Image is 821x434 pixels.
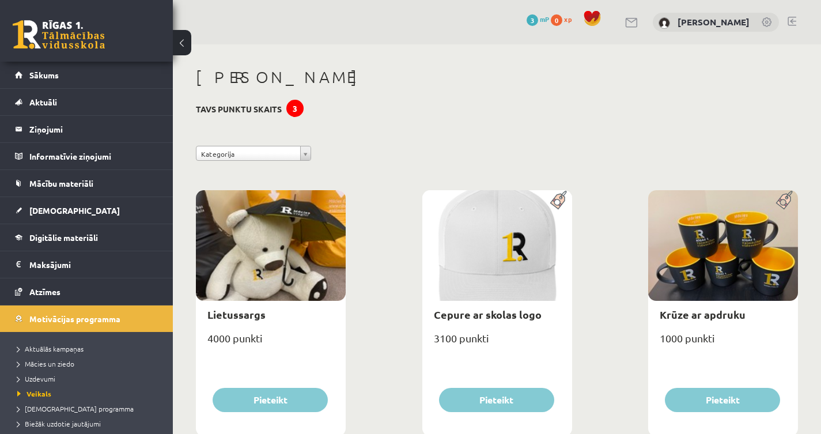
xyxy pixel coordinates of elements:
div: 3 [286,100,304,117]
a: [PERSON_NAME] [678,16,750,28]
span: Mācību materiāli [29,178,93,188]
span: Digitālie materiāli [29,232,98,243]
a: Ziņojumi [15,116,158,142]
button: Pieteikt [213,388,328,412]
a: Lietussargs [207,308,266,321]
button: Pieteikt [665,388,780,412]
div: 4000 punkti [196,329,346,357]
a: [DEMOGRAPHIC_DATA] [15,197,158,224]
a: Aktuālās kampaņas [17,344,161,354]
span: [DEMOGRAPHIC_DATA] programma [17,404,134,413]
span: [DEMOGRAPHIC_DATA] [29,205,120,216]
span: xp [564,14,572,24]
a: Aktuāli [15,89,158,115]
a: Cepure ar skolas logo [434,308,542,321]
span: mP [540,14,549,24]
a: [DEMOGRAPHIC_DATA] programma [17,403,161,414]
div: 1000 punkti [648,329,798,357]
a: 3 mP [527,14,549,24]
span: Kategorija [201,146,296,161]
a: Informatīvie ziņojumi [15,143,158,169]
span: Uzdevumi [17,374,55,383]
button: Pieteikt [439,388,554,412]
h1: [PERSON_NAME] [196,67,798,87]
a: Maksājumi [15,251,158,278]
span: Aktuāli [29,97,57,107]
span: Atzīmes [29,286,60,297]
legend: Informatīvie ziņojumi [29,143,158,169]
legend: Maksājumi [29,251,158,278]
span: Aktuālās kampaņas [17,344,84,353]
a: Kategorija [196,146,311,161]
h3: Tavs punktu skaits [196,104,282,114]
span: Veikals [17,389,51,398]
a: Biežāk uzdotie jautājumi [17,418,161,429]
a: Motivācijas programma [15,305,158,332]
img: Populāra prece [546,190,572,210]
span: Mācies un ziedo [17,359,74,368]
a: Mācību materiāli [15,170,158,197]
a: Uzdevumi [17,373,161,384]
a: Atzīmes [15,278,158,305]
a: Digitālie materiāli [15,224,158,251]
a: Mācies un ziedo [17,358,161,369]
span: 0 [551,14,562,26]
span: Sākums [29,70,59,80]
img: Populāra prece [772,190,798,210]
a: Veikals [17,388,161,399]
a: 0 xp [551,14,577,24]
span: Motivācijas programma [29,314,120,324]
span: 3 [527,14,538,26]
span: Biežāk uzdotie jautājumi [17,419,101,428]
legend: Ziņojumi [29,116,158,142]
div: 3100 punkti [422,329,572,357]
img: Agneta Alpa [659,17,670,29]
a: Sākums [15,62,158,88]
a: Rīgas 1. Tālmācības vidusskola [13,20,105,49]
a: Krūze ar apdruku [660,308,746,321]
